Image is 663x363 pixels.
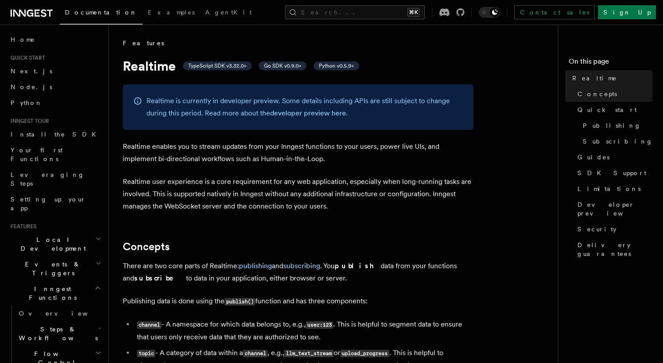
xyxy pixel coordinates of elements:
[583,137,653,146] span: Subscribing
[574,197,652,221] a: Developer preview
[569,70,652,86] a: Realtime
[577,90,617,98] span: Concepts
[225,298,255,305] code: publish()
[577,105,637,114] span: Quick start
[146,95,463,119] p: Realtime is currently in developer preview. Some details including APIs are still subject to chan...
[239,262,272,270] a: publishing
[15,325,98,342] span: Steps & Workflows
[7,235,96,253] span: Local Development
[577,200,652,218] span: Developer preview
[19,310,109,317] span: Overview
[134,318,474,343] li: - A namespace for which data belongs to, e.g., . This is helpful to segment data to ensure that u...
[7,79,103,95] a: Node.js
[7,223,36,230] span: Features
[285,5,425,19] button: Search...⌘K
[11,99,43,106] span: Python
[577,184,641,193] span: Limitations
[143,3,200,24] a: Examples
[137,321,161,329] code: channel
[598,5,656,19] a: Sign Up
[335,262,381,270] strong: publish
[306,321,333,329] code: user:123
[283,262,320,270] a: subscribing
[7,54,45,61] span: Quick start
[270,109,346,117] a: developer preview here
[137,350,155,357] code: topic
[572,74,617,83] span: Realtime
[514,5,595,19] a: Contact sales
[7,63,103,79] a: Next.js
[569,56,652,70] h4: On this page
[574,181,652,197] a: Limitations
[7,167,103,191] a: Leveraging Steps
[577,241,652,258] span: Delivery guarantees
[479,7,500,18] button: Toggle dark mode
[243,350,267,357] code: channel
[340,350,389,357] code: upload_progress
[123,295,474,308] p: Publishing data is done using the function and has three components:
[577,225,617,234] span: Security
[7,32,103,47] a: Home
[319,62,354,69] span: Python v0.5.9+
[123,58,474,74] h1: Realtime
[123,260,474,284] p: There are two core parts of Realtime: and . You data from your functions and to data in your appl...
[284,350,333,357] code: llm_text_stream
[574,102,652,118] a: Quick start
[579,118,652,133] a: Publishing
[123,241,170,253] a: Concepts
[123,39,164,47] span: Features
[205,9,252,16] span: AgentKit
[188,62,246,69] span: TypeScript SDK v3.32.0+
[11,171,85,187] span: Leveraging Steps
[407,8,420,17] kbd: ⌘K
[574,149,652,165] a: Guides
[123,140,474,165] p: Realtime enables you to stream updates from your Inngest functions to your users, power live UIs,...
[574,237,652,262] a: Delivery guarantees
[7,142,103,167] a: Your first Functions
[11,83,52,90] span: Node.js
[574,86,652,102] a: Concepts
[7,281,103,305] button: Inngest Functions
[574,165,652,181] a: SDK Support
[7,284,95,302] span: Inngest Functions
[7,118,49,125] span: Inngest tour
[15,305,103,321] a: Overview
[60,3,143,25] a: Documentation
[11,131,101,138] span: Install the SDK
[11,147,63,162] span: Your first Functions
[11,35,35,44] span: Home
[7,232,103,256] button: Local Development
[134,274,186,282] strong: subscribe
[7,191,103,216] a: Setting up your app
[7,126,103,142] a: Install the SDK
[583,121,641,130] span: Publishing
[7,260,96,277] span: Events & Triggers
[574,221,652,237] a: Security
[11,196,86,212] span: Setting up your app
[7,95,103,111] a: Python
[7,256,103,281] button: Events & Triggers
[577,153,610,162] span: Guides
[264,62,301,69] span: Go SDK v0.9.0+
[579,133,652,149] a: Subscribing
[200,3,257,24] a: AgentKit
[65,9,137,16] span: Documentation
[15,321,103,346] button: Steps & Workflows
[11,68,52,75] span: Next.js
[148,9,195,16] span: Examples
[577,169,646,177] span: SDK Support
[123,176,474,212] p: Realtime user experience is a core requirement for any web application, especially when long-runn...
